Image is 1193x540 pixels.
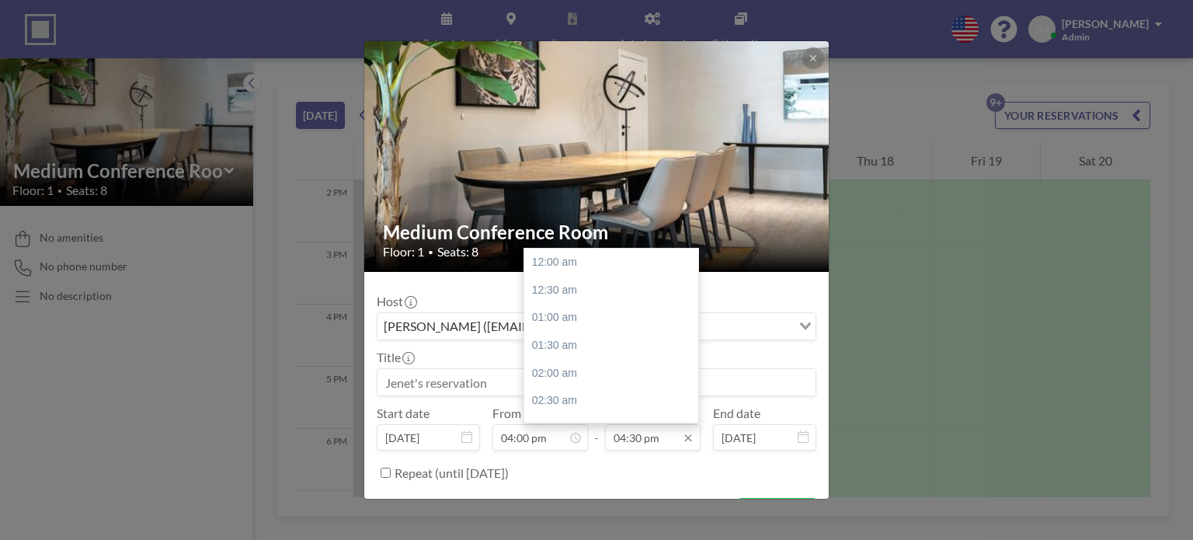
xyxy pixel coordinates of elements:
[383,244,424,260] span: Floor: 1
[594,411,599,445] span: -
[395,465,509,481] label: Repeat (until [DATE])
[524,415,706,443] div: 03:00 am
[377,369,816,395] input: Jenet's reservation
[738,498,816,525] button: BOOK NOW
[524,249,706,277] div: 12:00 am
[524,360,706,388] div: 02:00 am
[383,221,812,244] h2: Medium Conference Room
[524,387,706,415] div: 02:30 am
[377,406,430,421] label: Start date
[377,294,416,309] label: Host
[381,316,700,336] span: [PERSON_NAME] ([EMAIL_ADDRESS][DOMAIN_NAME])
[377,313,816,340] div: Search for option
[524,277,706,305] div: 12:30 am
[377,350,413,365] label: Title
[524,304,706,332] div: 01:00 am
[428,246,433,258] span: •
[713,406,760,421] label: End date
[492,406,521,421] label: From
[524,332,706,360] div: 01:30 am
[701,316,790,336] input: Search for option
[364,2,830,312] img: 537.jpg
[437,244,478,260] span: Seats: 8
